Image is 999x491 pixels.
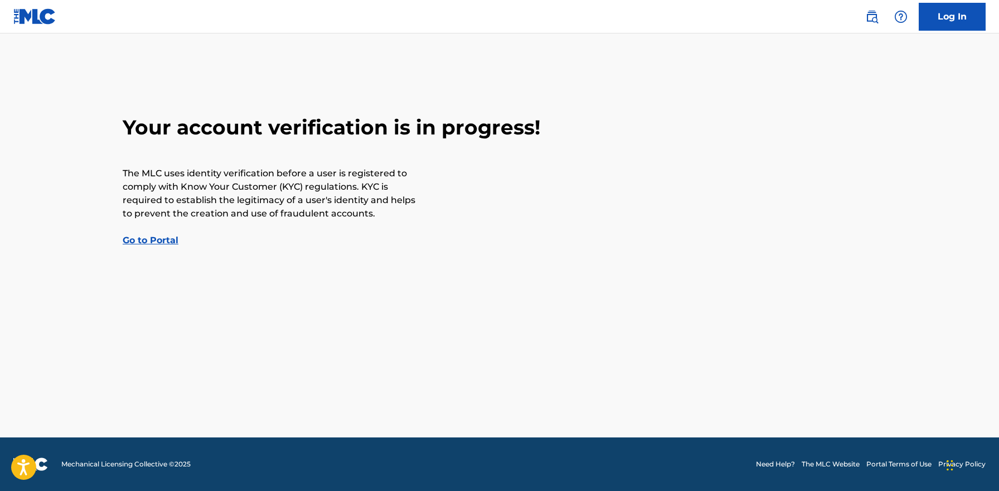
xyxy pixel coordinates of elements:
img: search [865,10,879,23]
a: Portal Terms of Use [866,459,932,469]
a: Need Help? [756,459,795,469]
a: The MLC Website [802,459,860,469]
img: MLC Logo [13,8,56,25]
a: Privacy Policy [938,459,986,469]
div: Help [890,6,912,28]
img: logo [13,458,48,471]
img: help [894,10,908,23]
span: Mechanical Licensing Collective © 2025 [61,459,191,469]
h2: Your account verification is in progress! [123,115,876,140]
p: The MLC uses identity verification before a user is registered to comply with Know Your Customer ... [123,167,418,220]
a: Public Search [861,6,883,28]
a: Go to Portal [123,235,178,245]
iframe: Chat Widget [943,437,999,491]
div: Drag [947,449,953,482]
a: Log In [919,3,986,31]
